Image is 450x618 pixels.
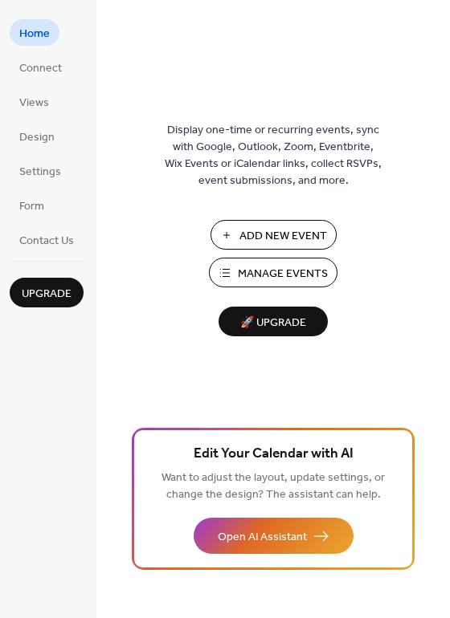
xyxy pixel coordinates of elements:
[239,228,327,245] span: Add New Event
[19,164,61,181] span: Settings
[209,258,337,287] button: Manage Events
[19,198,44,215] span: Form
[162,467,385,506] span: Want to adjust the layout, update settings, or change the design? The assistant can help.
[10,192,54,218] a: Form
[218,529,307,546] span: Open AI Assistant
[228,312,318,334] span: 🚀 Upgrade
[211,220,337,250] button: Add New Event
[10,226,84,253] a: Contact Us
[10,54,72,80] a: Connect
[10,88,59,115] a: Views
[194,518,354,554] button: Open AI Assistant
[194,443,354,466] span: Edit Your Calendar with AI
[19,233,74,250] span: Contact Us
[19,95,49,112] span: Views
[19,26,50,43] span: Home
[22,286,72,303] span: Upgrade
[10,123,64,149] a: Design
[165,122,382,189] span: Display one-time or recurring events, sync with Google, Outlook, Zoom, Eventbrite, Wix Events or ...
[10,278,84,307] button: Upgrade
[10,157,71,184] a: Settings
[19,129,55,146] span: Design
[219,307,328,336] button: 🚀 Upgrade
[19,60,62,77] span: Connect
[238,266,328,283] span: Manage Events
[10,19,59,46] a: Home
